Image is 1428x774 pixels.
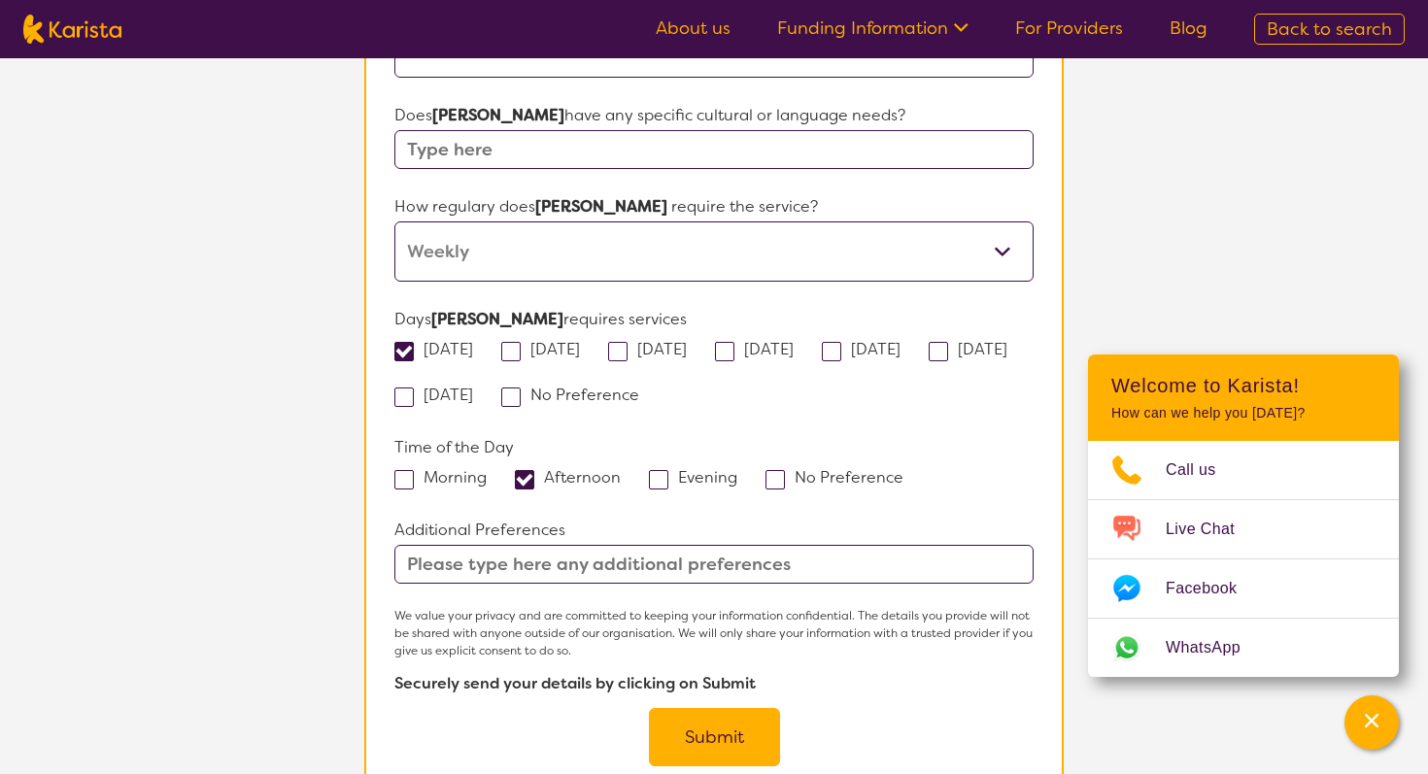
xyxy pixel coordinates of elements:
[515,467,633,488] label: Afternoon
[608,339,699,359] label: [DATE]
[1254,14,1405,45] a: Back to search
[1267,17,1392,41] span: Back to search
[394,467,499,488] label: Morning
[1088,441,1399,677] ul: Choose channel
[1170,17,1207,40] a: Blog
[1166,633,1264,662] span: WhatsApp
[1015,17,1123,40] a: For Providers
[1166,574,1260,603] span: Facebook
[394,339,486,359] label: [DATE]
[649,708,780,766] button: Submit
[777,17,969,40] a: Funding Information
[431,309,563,329] strong: [PERSON_NAME]
[394,516,1034,545] p: Additional Preferences
[394,192,1034,221] p: How regulary does require the service?
[394,607,1034,659] p: We value your privacy and are committed to keeping your information confidential. The details you...
[649,467,750,488] label: Evening
[501,339,593,359] label: [DATE]
[715,339,806,359] label: [DATE]
[501,385,652,405] label: No Preference
[432,105,564,125] strong: [PERSON_NAME]
[1111,405,1376,421] p: How can we help you [DATE]?
[394,673,756,693] b: Securely send your details by clicking on Submit
[394,385,486,405] label: [DATE]
[765,467,916,488] label: No Preference
[394,433,1034,462] p: Time of the Day
[394,101,1034,130] p: Does have any specific cultural or language needs?
[1344,695,1399,750] button: Channel Menu
[656,17,731,40] a: About us
[394,130,1034,169] input: Type here
[23,15,121,44] img: Karista logo
[394,305,1034,334] p: Days requires services
[822,339,913,359] label: [DATE]
[1166,515,1258,544] span: Live Chat
[394,545,1034,584] input: Please type here any additional preferences
[1088,619,1399,677] a: Web link opens in a new tab.
[929,339,1020,359] label: [DATE]
[535,196,667,217] strong: [PERSON_NAME]
[1166,455,1240,485] span: Call us
[1111,374,1376,397] h2: Welcome to Karista!
[1088,354,1399,677] div: Channel Menu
